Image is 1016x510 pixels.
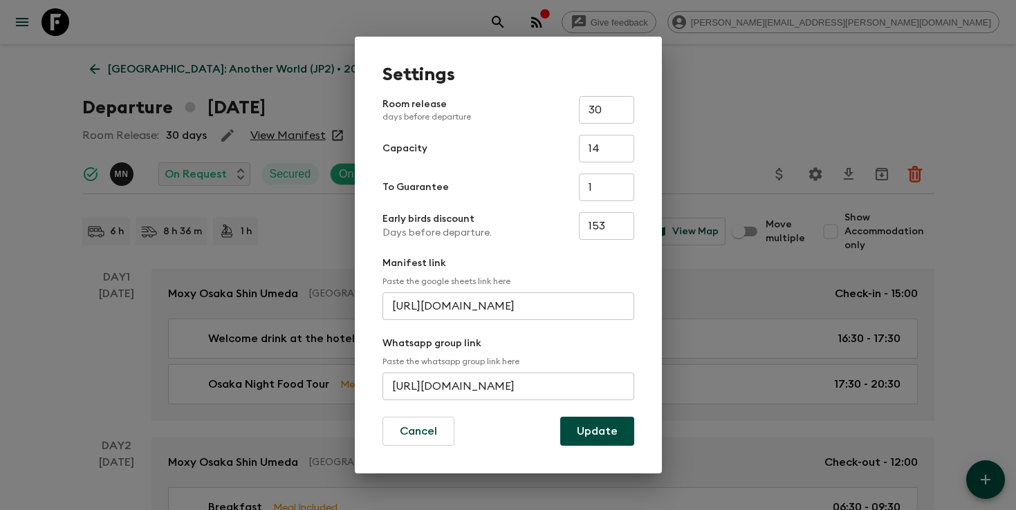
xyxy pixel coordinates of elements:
input: e.g. https://chat.whatsapp.com/... [382,372,634,400]
p: Capacity [382,142,427,155]
p: Paste the google sheets link here [382,276,634,287]
p: Paste the whatsapp group link here [382,356,634,367]
input: e.g. 4 [579,173,634,201]
button: Cancel [382,417,454,446]
input: e.g. 14 [579,135,634,162]
p: Days before departure. [382,226,492,240]
p: To Guarantee [382,180,449,194]
h1: Settings [382,64,634,85]
p: Whatsapp group link [382,337,634,350]
p: Room release [382,97,471,122]
input: e.g. 180 [579,212,634,240]
p: days before departure [382,111,471,122]
button: Update [560,417,634,446]
input: e.g. https://docs.google.com/spreadsheets/d/1P7Zz9v8J0vXy1Q/edit#gid=0 [382,292,634,320]
p: Early birds discount [382,212,492,226]
p: Manifest link [382,256,634,270]
input: e.g. 30 [579,96,634,124]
